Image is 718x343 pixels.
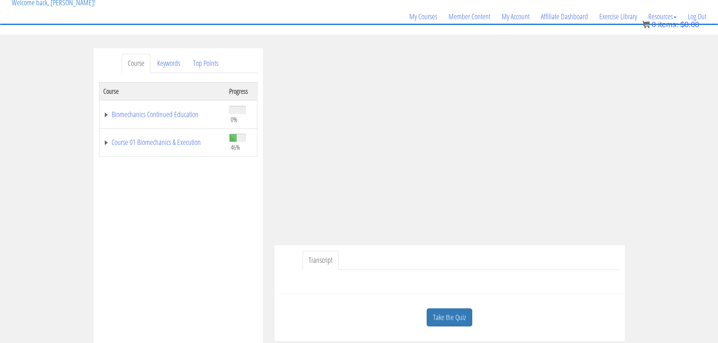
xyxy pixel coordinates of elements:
[231,143,240,151] span: 46%
[652,20,656,29] span: 0
[642,21,650,28] img: icon11.png
[225,82,257,100] th: Progress
[122,54,150,73] a: Course
[103,111,222,118] a: Biomechanics Continued Education
[151,54,186,73] a: Keywords
[99,82,225,100] th: Course
[303,251,338,270] a: Transcript
[658,20,678,29] span: items:
[187,54,224,73] a: Top Points
[680,20,699,29] bdi: 0.00
[642,20,699,29] a: 0 items: $0.00
[427,308,472,327] a: Take the Quiz
[103,139,222,146] a: Course 01 Biomechanics & Execution
[231,115,237,123] span: 0%
[680,20,684,29] span: $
